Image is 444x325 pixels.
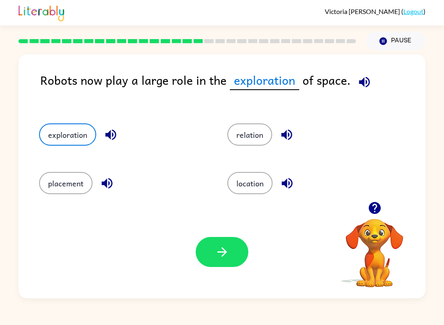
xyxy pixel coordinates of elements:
[227,172,273,194] button: location
[325,7,401,15] span: Victoria [PERSON_NAME]
[325,7,425,15] div: ( )
[333,206,416,288] video: Your browser must support playing .mp4 files to use Literably. Please try using another browser.
[18,3,64,21] img: Literably
[230,71,299,90] span: exploration
[366,32,425,51] button: Pause
[39,172,92,194] button: placement
[403,7,423,15] a: Logout
[39,123,96,146] button: exploration
[227,123,272,146] button: relation
[40,71,425,107] div: Robots now play a large role in the of space.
